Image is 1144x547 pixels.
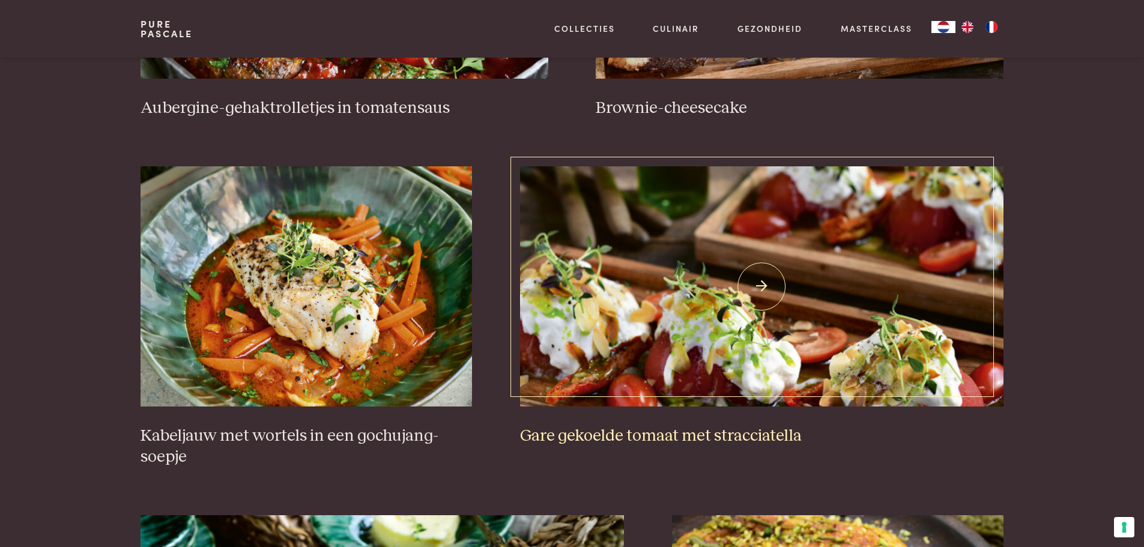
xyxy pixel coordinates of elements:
[141,426,472,467] h3: Kabeljauw met wortels in een gochujang-soepje
[596,98,1003,119] h3: Brownie-cheesecake
[554,22,615,35] a: Collecties
[653,22,699,35] a: Culinair
[979,21,1003,33] a: FR
[141,98,548,119] h3: Aubergine-gehaktrolletjes in tomatensaus
[931,21,955,33] a: NL
[955,21,979,33] a: EN
[520,166,1003,446] a: Gare gekoelde tomaat met stracciatella Gare gekoelde tomaat met stracciatella
[931,21,955,33] div: Language
[955,21,1003,33] ul: Language list
[520,426,1003,447] h3: Gare gekoelde tomaat met stracciatella
[737,22,802,35] a: Gezondheid
[931,21,1003,33] aside: Language selected: Nederlands
[141,19,193,38] a: PurePascale
[141,166,472,467] a: Kabeljauw met wortels in een gochujang-soepje Kabeljauw met wortels in een gochujang-soepje
[141,166,472,406] img: Kabeljauw met wortels in een gochujang-soepje
[841,22,912,35] a: Masterclass
[1114,517,1134,537] button: Uw voorkeuren voor toestemming voor trackingtechnologieën
[520,166,1003,406] img: Gare gekoelde tomaat met stracciatella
